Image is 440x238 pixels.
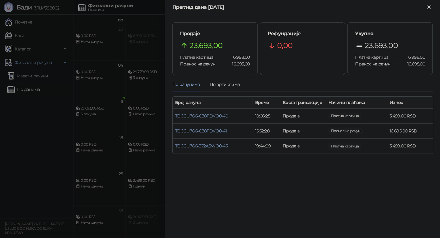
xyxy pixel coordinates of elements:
[268,30,338,37] h5: Рефундације
[280,109,326,124] td: Продаја
[387,109,433,124] td: 3.499,00 RSD
[365,40,398,51] span: 23.693,00
[387,124,433,139] td: 16.695,00 RSD
[355,54,388,60] span: Платна картица
[280,97,326,109] th: Врста трансакције
[253,109,280,124] td: 10:06:25
[326,97,387,109] th: Начини плаћања
[280,139,326,154] td: Продаја
[175,128,227,134] a: TBCGU7G6-C38FDVO0-41
[189,40,222,51] span: 23.693,00
[328,113,361,119] span: 3.499,00
[253,139,280,154] td: 19:44:09
[355,30,425,37] h5: Укупно
[328,128,363,134] span: 16.695,00
[328,143,361,150] span: 3.499,00
[210,81,240,88] div: По артиклима
[175,143,228,149] a: TBCGU7G6-372A5WO0-45
[228,61,250,67] span: 16.695,00
[253,97,280,109] th: Време
[180,54,213,60] span: Платна картица
[277,40,292,51] span: 0,00
[229,54,250,61] span: 6.998,00
[387,139,433,154] td: 3.499,00 RSD
[403,61,425,67] span: 16.695,00
[180,61,215,67] span: Пренос на рачун
[387,97,433,109] th: Износ
[355,61,390,67] span: Пренос на рачун
[172,81,200,88] div: По рачунима
[173,97,253,109] th: Број рачуна
[253,124,280,139] td: 15:52:28
[280,124,326,139] td: Продаја
[172,4,425,11] div: Преглед дана [DATE]
[180,30,250,37] h5: Продаје
[175,113,228,119] a: TBCGU7G6-C38FDVO0-40
[404,54,425,61] span: 6.998,00
[425,4,433,11] button: Close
